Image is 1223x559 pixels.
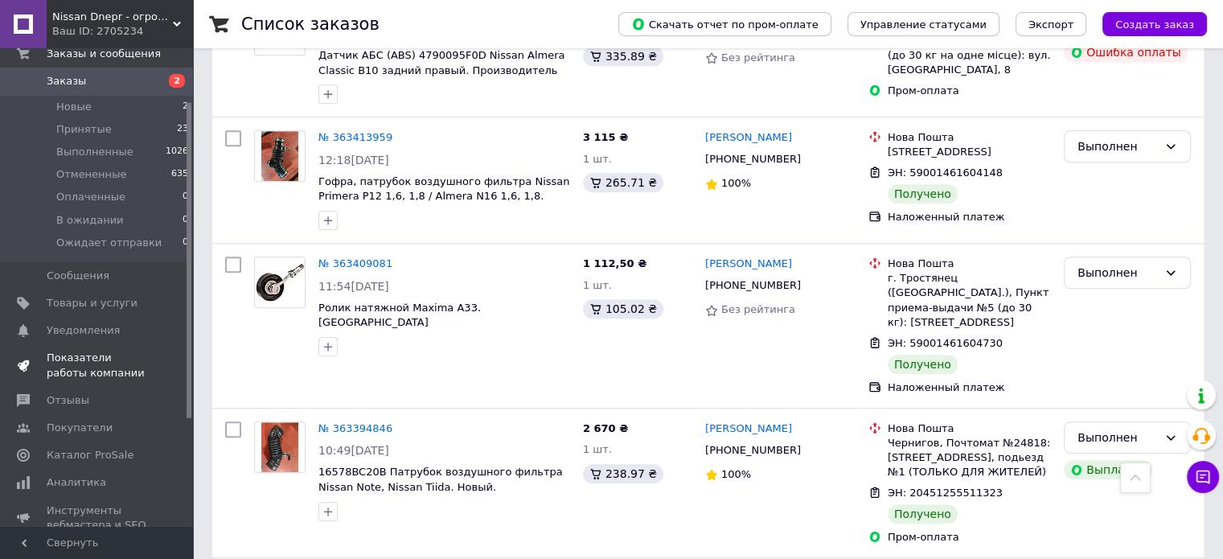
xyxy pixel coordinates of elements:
button: Создать заказ [1102,12,1207,36]
span: Сообщения [47,269,109,283]
span: 0 [183,190,188,204]
span: Инструменты вебмастера и SEO [47,504,149,532]
span: [PHONE_NUMBER] [705,279,801,291]
div: Пром-оплата [888,84,1051,98]
a: [PERSON_NAME] [705,257,792,272]
button: Экспорт [1016,12,1086,36]
span: 1 112,50 ₴ [583,257,646,269]
span: 1 шт. [583,443,612,455]
button: Скачать отчет по пром-оплате [618,12,831,36]
button: Управление статусами [847,12,999,36]
span: 2 [183,100,188,114]
div: Ошибка оплаты [1064,43,1188,62]
span: Управление статусами [860,18,987,31]
span: Создать заказ [1115,18,1194,31]
a: 16578BC20B Патрубок воздушного фильтра Nissan Note, Nissan Tiida. Новый. [GEOGRAPHIC_DATA] [318,466,563,508]
a: Фото товару [254,421,306,473]
span: 2 [169,74,185,88]
div: Наложенный платеж [888,380,1051,395]
a: № 363394846 [318,422,392,434]
span: 1 шт. [583,279,612,291]
div: [STREET_ADDRESS] [888,145,1051,159]
img: Фото товару [261,131,299,181]
h1: Список заказов [241,14,380,34]
a: [PERSON_NAME] [705,421,792,437]
div: 105.02 ₴ [583,299,663,319]
div: Нова Пошта [888,130,1051,145]
span: Отзывы [47,393,89,408]
span: Товары и услуги [47,296,137,310]
span: Без рейтинга [721,51,795,64]
a: Создать заказ [1086,18,1207,30]
span: Принятые [56,122,112,137]
div: Нова Пошта [888,257,1051,271]
span: [PHONE_NUMBER] [705,153,801,165]
div: Наложенный платеж [888,210,1051,224]
span: ЭН: 59001461604148 [888,166,1003,179]
a: Фото товару [254,257,306,308]
span: Оплаченные [56,190,125,204]
span: Каталог ProSale [47,448,133,462]
span: 12:18[DATE] [318,154,389,166]
div: Чернигов, Почтомат №24818: [STREET_ADDRESS], подьезд №1 (ТОЛЬКО ДЛЯ ЖИТЕЛЕЙ) [888,436,1051,480]
img: Фото товару [261,422,299,472]
img: Фото товару [255,257,305,307]
span: 100% [721,177,751,189]
span: 2 670 ₴ [583,422,628,434]
div: Ваш ID: 2705234 [52,24,193,39]
span: 23 [177,122,188,137]
span: В ожидании [56,213,124,228]
span: Заказы [47,74,86,88]
div: г. Тростянец ([GEOGRAPHIC_DATA].), Пункт приема-выдачи №5 (до 30 кг): [STREET_ADDRESS] [888,271,1051,330]
a: № 363409081 [318,257,392,269]
div: 265.71 ₴ [583,173,663,192]
span: Без рейтинга [721,303,795,315]
button: Чат с покупателем [1187,461,1219,493]
div: Нова Пошта [888,421,1051,436]
span: Покупатели [47,421,113,435]
div: Получено [888,184,958,203]
div: 238.97 ₴ [583,464,663,483]
span: 0 [183,213,188,228]
div: Получено [888,355,958,374]
div: Выполнен [1077,138,1158,155]
div: Получено [888,504,958,524]
span: Отмененные [56,167,126,182]
span: Заказы и сообщения [47,47,161,61]
span: Выполненные [56,145,133,159]
span: 3 115 ₴ [583,131,628,143]
a: [PERSON_NAME] [705,130,792,146]
span: 100% [721,468,751,480]
div: Пром-оплата [888,530,1051,545]
span: Nissan Dnepr - огромный выбор б/у и новых запчастей в наличии и под заказ. [52,10,173,24]
span: Скачать отчет по пром-оплате [631,17,819,31]
span: Уведомления [47,323,120,338]
span: 1026 [166,145,188,159]
a: Фото товару [254,130,306,182]
a: Датчик АБС (ABS) 4790095F0D Nissan Almera Classic B10 задний правый. Производитель Niles. [GEOGRA... [318,49,564,91]
span: Экспорт [1028,18,1073,31]
a: Гофра, патрубок воздушного фильтра Nissan Primera P12 1,6, 1,8 / Almera N16 1,6, 1,8. Новая. лице... [318,175,569,217]
span: ЭН: 59001461604730 [888,337,1003,349]
span: 1 шт. [583,153,612,165]
span: Новые [56,100,92,114]
span: [PHONE_NUMBER] [705,444,801,456]
span: 11:54[DATE] [318,280,389,293]
div: 335.89 ₴ [583,47,663,66]
span: 10:49[DATE] [318,444,389,457]
a: № 363413959 [318,131,392,143]
span: Ожидает отправки [56,236,162,250]
span: Аналитика [47,475,106,490]
span: 0 [183,236,188,250]
div: Выполнен [1077,264,1158,282]
span: Показатели работы компании [47,351,149,380]
div: Выполнен [1077,429,1158,446]
a: Ролик натяжной Maxima A33. [GEOGRAPHIC_DATA] [318,302,481,329]
div: Выплачен [1064,460,1151,479]
span: ЭН: 20451255511323 [888,487,1003,499]
span: 635 [171,167,188,182]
